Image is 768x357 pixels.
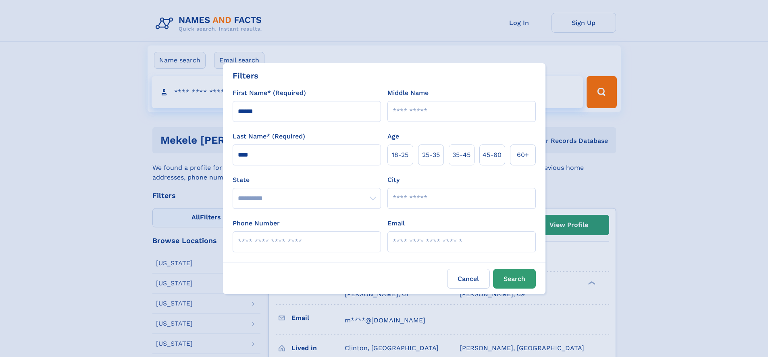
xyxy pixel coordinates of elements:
span: 45‑60 [483,150,502,160]
label: Last Name* (Required) [233,132,305,141]
label: Cancel [447,269,490,289]
button: Search [493,269,536,289]
span: 35‑45 [452,150,470,160]
label: First Name* (Required) [233,88,306,98]
div: Filters [233,70,258,82]
label: Phone Number [233,219,280,228]
label: Age [387,132,399,141]
label: City [387,175,400,185]
span: 18‑25 [392,150,408,160]
label: State [233,175,381,185]
label: Middle Name [387,88,429,98]
label: Email [387,219,405,228]
span: 25‑35 [422,150,440,160]
span: 60+ [517,150,529,160]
